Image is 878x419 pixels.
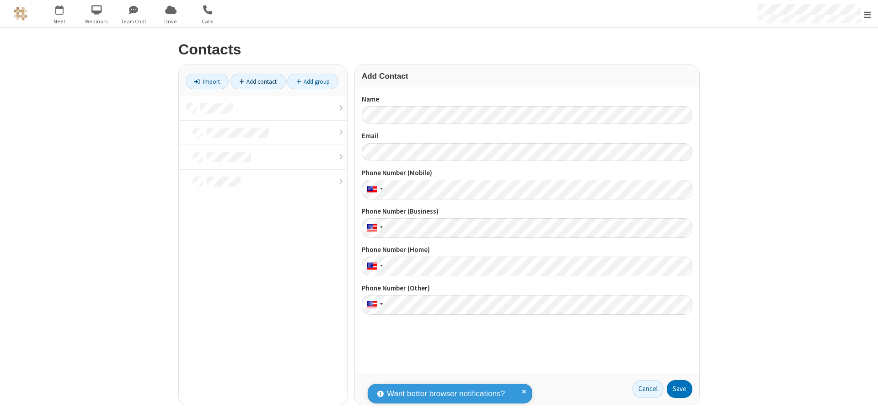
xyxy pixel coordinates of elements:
div: United States: + 1 [362,257,385,276]
label: Phone Number (Home) [362,245,692,255]
span: Calls [191,17,225,26]
div: United States: + 1 [362,295,385,315]
label: Phone Number (Other) [362,283,692,294]
label: Phone Number (Mobile) [362,168,692,178]
h3: Add Contact [362,72,692,81]
a: Import [186,74,229,89]
span: Meet [43,17,77,26]
button: Save [667,380,692,398]
img: QA Selenium DO NOT DELETE OR CHANGE [14,7,27,21]
span: Want better browser notifications? [387,388,505,400]
a: Cancel [632,380,664,398]
div: United States: + 1 [362,180,385,199]
a: Add contact [230,74,286,89]
label: Phone Number (Business) [362,206,692,217]
label: Name [362,94,692,105]
a: Add group [287,74,338,89]
span: Webinars [80,17,114,26]
div: United States: + 1 [362,218,385,238]
h2: Contacts [178,42,700,58]
span: Team Chat [117,17,151,26]
label: Email [362,131,692,141]
span: Drive [154,17,188,26]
